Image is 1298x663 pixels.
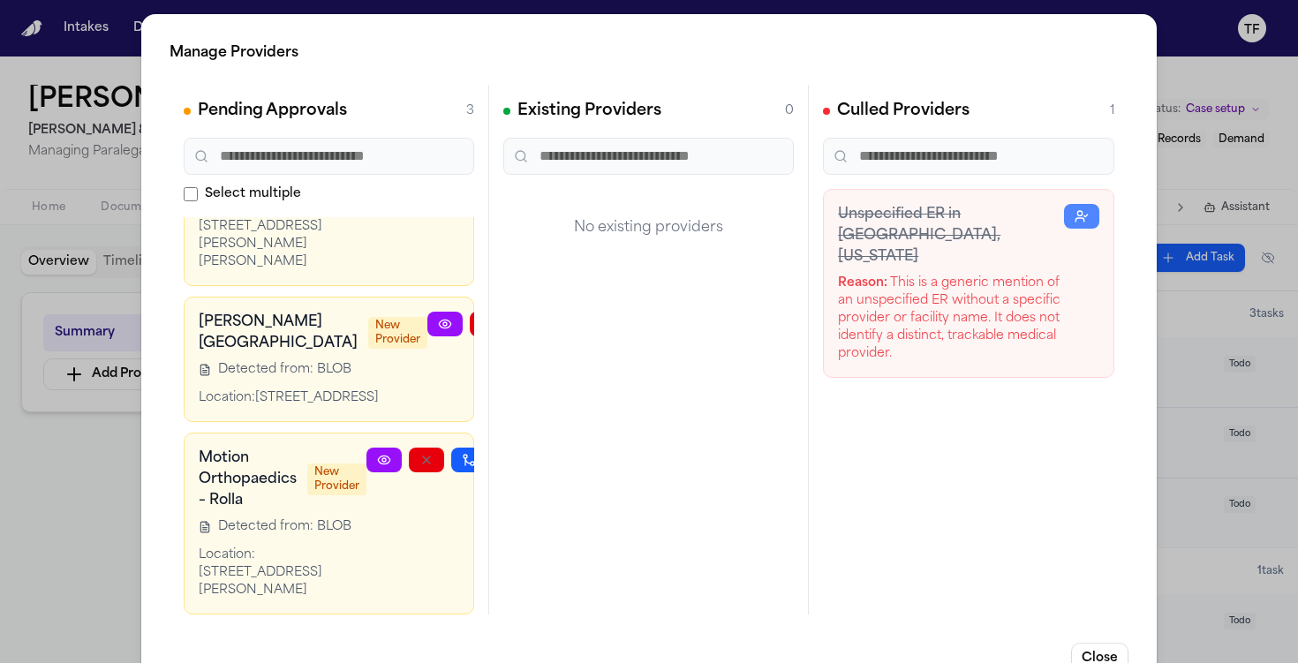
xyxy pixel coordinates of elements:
[218,361,351,379] span: Detected from: BLOB
[366,448,402,472] a: View Provider
[199,546,366,599] div: Location: [STREET_ADDRESS][PERSON_NAME]
[785,102,794,120] span: 0
[170,42,1128,64] h2: Manage Providers
[503,189,794,267] div: No existing providers
[198,99,347,124] h2: Pending Approvals
[199,200,327,271] div: Location: [STREET_ADDRESS][PERSON_NAME][PERSON_NAME]
[1064,204,1099,229] button: Restore Provider
[838,275,1064,363] div: This is a generic mention of an unspecified ER without a specific provider or facility name. It d...
[466,102,474,120] span: 3
[427,312,463,336] a: View Provider
[368,317,427,349] span: New Provider
[838,276,887,290] strong: Reason:
[837,99,970,124] h2: Culled Providers
[838,204,1064,267] h3: Unspecified ER in [GEOGRAPHIC_DATA], [US_STATE]
[307,463,366,495] span: New Provider
[1110,102,1114,120] span: 1
[517,99,661,124] h2: Existing Providers
[199,312,358,354] h3: [PERSON_NAME][GEOGRAPHIC_DATA]
[199,448,297,511] h3: Motion Orthopaedics – Rolla
[205,185,301,203] span: Select multiple
[199,389,427,407] div: Location: [STREET_ADDRESS]
[409,448,444,472] button: Reject
[451,448,487,472] button: Merge
[184,187,198,201] input: Select multiple
[470,312,505,336] button: Reject
[218,518,351,536] span: Detected from: BLOB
